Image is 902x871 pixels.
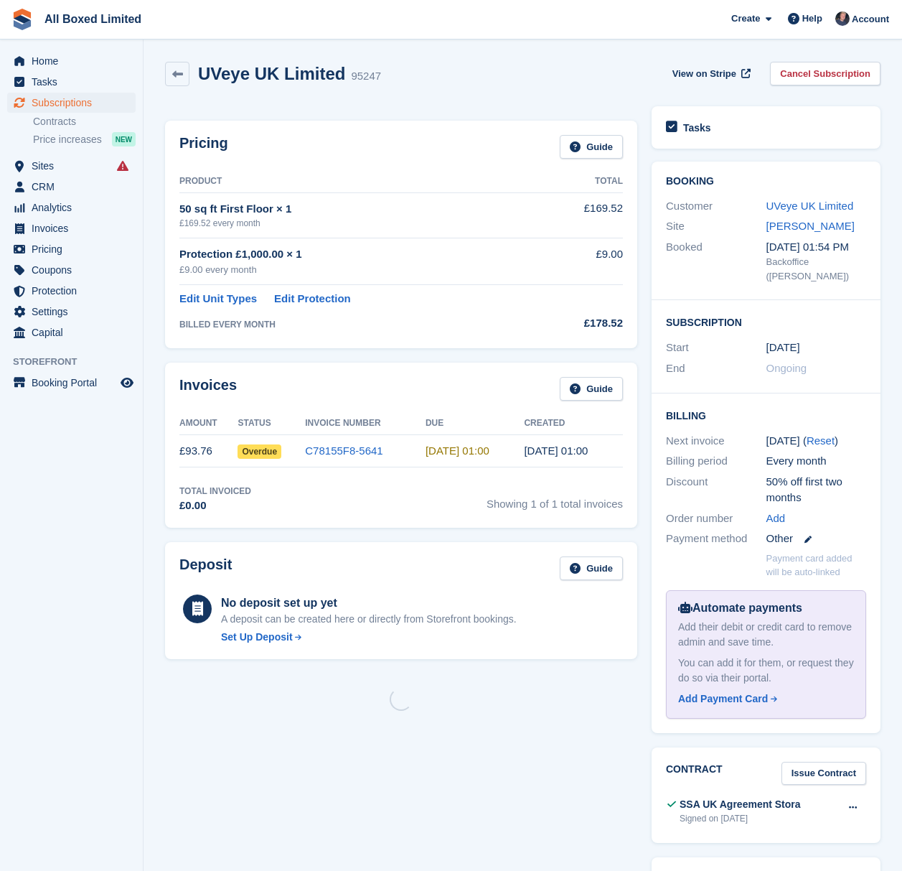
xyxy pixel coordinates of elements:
[541,315,623,332] div: £178.52
[221,630,517,645] a: Set Up Deposit
[852,12,889,27] span: Account
[179,201,541,218] div: 50 sq ft First Floor × 1
[524,412,623,435] th: Created
[7,93,136,113] a: menu
[179,217,541,230] div: £169.52 every month
[305,412,426,435] th: Invoice Number
[7,156,136,176] a: menu
[683,121,711,134] h2: Tasks
[541,238,623,285] td: £9.00
[351,68,381,85] div: 95247
[666,453,766,470] div: Billing period
[666,218,766,235] div: Site
[33,133,102,146] span: Price increases
[221,595,517,612] div: No deposit set up yet
[32,260,118,280] span: Coupons
[32,197,118,218] span: Analytics
[32,373,118,393] span: Booking Portal
[7,302,136,322] a: menu
[666,474,766,506] div: Discount
[666,511,766,527] div: Order number
[7,260,136,280] a: menu
[112,132,136,146] div: NEW
[678,691,768,707] div: Add Payment Card
[118,374,136,391] a: Preview store
[666,531,766,547] div: Payment method
[666,239,766,284] div: Booked
[678,600,854,617] div: Automate payments
[666,315,866,329] h2: Subscription
[179,412,238,435] th: Amount
[766,239,867,256] div: [DATE] 01:54 PM
[666,198,766,215] div: Customer
[678,691,848,707] a: Add Payment Card
[305,444,382,457] a: C78155F8-5641
[541,170,623,193] th: Total
[731,11,760,26] span: Create
[7,239,136,259] a: menu
[666,176,866,187] h2: Booking
[32,72,118,92] span: Tasks
[680,797,801,812] div: SSA UK Agreement Stora
[39,7,147,31] a: All Boxed Limited
[666,408,866,422] h2: Billing
[32,93,118,113] span: Subscriptions
[678,620,854,650] div: Add their debit or credit card to remove admin and save time.
[7,197,136,218] a: menu
[766,200,854,212] a: UVeye UK Limited
[7,72,136,92] a: menu
[487,485,623,514] span: Showing 1 of 1 total invoices
[238,444,281,459] span: Overdue
[32,156,118,176] span: Sites
[179,135,228,159] h2: Pricing
[274,291,351,307] a: Edit Protection
[766,220,855,232] a: [PERSON_NAME]
[666,433,766,450] div: Next invoice
[766,453,867,470] div: Every month
[770,62,880,85] a: Cancel Subscription
[7,177,136,197] a: menu
[32,322,118,343] span: Capital
[32,239,118,259] span: Pricing
[7,51,136,71] a: menu
[13,355,143,369] span: Storefront
[179,435,238,467] td: £93.76
[7,218,136,238] a: menu
[666,762,723,786] h2: Contract
[766,511,786,527] a: Add
[781,762,866,786] a: Issue Contract
[32,51,118,71] span: Home
[7,373,136,393] a: menu
[179,485,251,498] div: Total Invoiced
[426,412,525,435] th: Due
[179,246,541,263] div: Protection £1,000.00 × 1
[7,281,136,301] a: menu
[33,131,136,147] a: Price increases NEW
[32,281,118,301] span: Protection
[680,812,801,825] div: Signed on [DATE]
[766,255,867,283] div: Backoffice ([PERSON_NAME])
[766,340,800,356] time: 2025-07-28 00:00:00 UTC
[179,263,541,277] div: £9.00 every month
[666,340,766,356] div: Start
[672,67,736,81] span: View on Stripe
[221,612,517,627] p: A deposit can be created here or directly from Storefront bookings.
[541,192,623,238] td: £169.52
[560,556,623,580] a: Guide
[221,630,293,645] div: Set Up Deposit
[835,11,850,26] img: Dan Goss
[179,170,541,193] th: Product
[32,302,118,322] span: Settings
[802,11,822,26] span: Help
[766,531,867,547] div: Other
[807,434,835,447] a: Reset
[766,433,867,450] div: [DATE] ( )
[667,62,753,85] a: View on Stripe
[7,322,136,343] a: menu
[179,318,541,331] div: BILLED EVERY MONTH
[560,377,623,401] a: Guide
[524,444,588,457] time: 2025-07-28 00:00:41 UTC
[117,160,128,172] i: Smart entry sync failures have occurred
[32,218,118,238] span: Invoices
[32,177,118,197] span: CRM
